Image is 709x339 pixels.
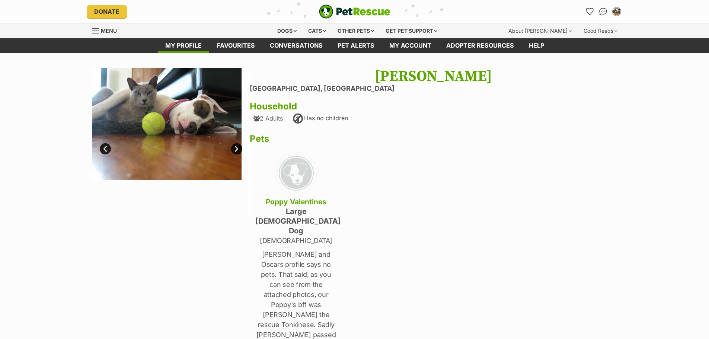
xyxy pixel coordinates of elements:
ul: Account quick links [584,6,623,17]
img: xgax61n8pl4opygbk0if.jpg [249,68,399,217]
h3: Pets [250,134,617,144]
li: [GEOGRAPHIC_DATA], [GEOGRAPHIC_DATA] [250,85,617,93]
div: Good Reads [578,23,623,38]
div: Other pets [332,23,379,38]
a: Next [231,143,242,154]
div: 2 Adults [253,115,283,122]
a: Help [521,38,552,53]
a: Adopter resources [439,38,521,53]
img: large_default-f37c3b2ddc539b7721ffdbd4c88987add89f2ef0fd77a71d0d44a6cf3104916e.png [274,151,319,195]
img: chat-41dd97257d64d25036548639549fe6c8038ab92f7586957e7f3b1b290dea8141.svg [599,8,607,15]
a: PetRescue [319,4,390,19]
div: Dogs [272,23,302,38]
a: Pet alerts [330,38,382,53]
a: Menu [92,23,122,37]
a: My profile [158,38,209,53]
a: Favourites [584,6,596,17]
div: Cats [303,23,331,38]
button: My account [611,6,623,17]
a: Favourites [209,38,262,53]
h3: Household [250,101,617,112]
a: Donate [87,5,127,18]
img: logo-e224e6f780fb5917bec1dbf3a21bbac754714ae5b6737aabdf751b685950b380.svg [319,4,390,19]
h4: Poppy Valentines [255,197,337,207]
div: About [PERSON_NAME] [503,23,577,38]
span: Menu [101,28,117,34]
img: wcknluwymc8rx3pdxa6x.jpg [92,68,242,180]
p: [DEMOGRAPHIC_DATA] [255,236,337,246]
a: Prev [100,143,111,154]
a: Conversations [597,6,609,17]
h4: large [DEMOGRAPHIC_DATA] Dog [255,207,337,236]
a: My account [382,38,439,53]
h1: [PERSON_NAME] [250,68,617,85]
div: Get pet support [380,23,443,38]
div: Has no children [292,113,348,125]
img: Ian Sprawson profile pic [613,8,620,15]
a: conversations [262,38,330,53]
